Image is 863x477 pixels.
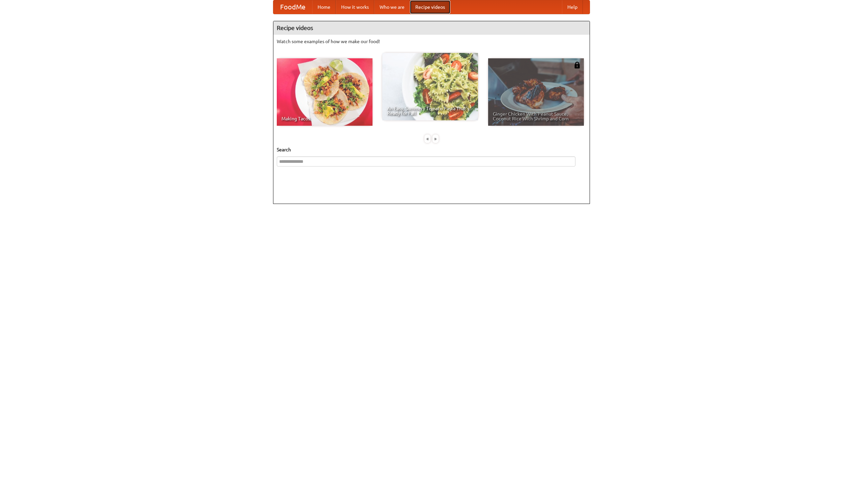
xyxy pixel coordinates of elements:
a: How it works [336,0,374,14]
a: Making Tacos [277,58,373,126]
img: 483408.png [574,62,581,68]
p: Watch some examples of how we make our food! [277,38,586,45]
h5: Search [277,146,586,153]
a: An Easy, Summery Tomato Pasta That's Ready for Fall [382,53,478,120]
a: FoodMe [273,0,312,14]
a: Who we are [374,0,410,14]
span: Making Tacos [281,116,368,121]
a: Recipe videos [410,0,450,14]
span: An Easy, Summery Tomato Pasta That's Ready for Fall [387,106,473,116]
a: Help [562,0,583,14]
a: Home [312,0,336,14]
div: « [424,135,430,143]
div: » [433,135,439,143]
h4: Recipe videos [273,21,590,35]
